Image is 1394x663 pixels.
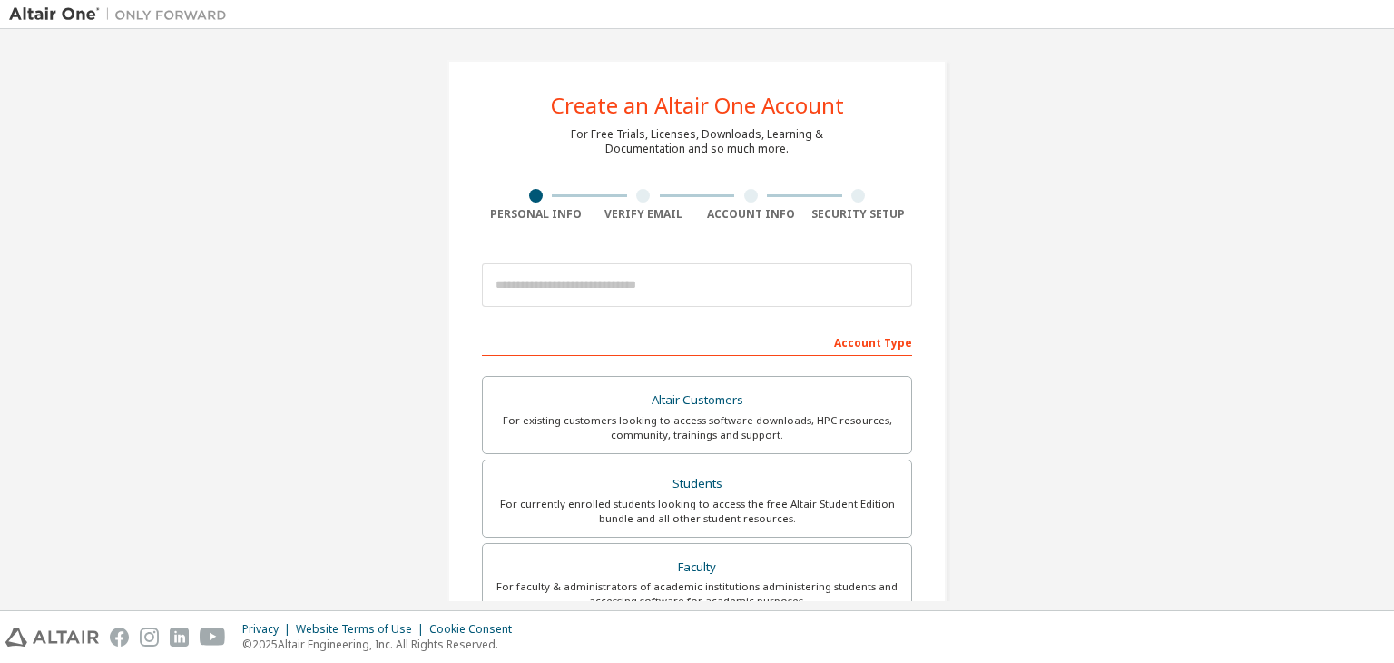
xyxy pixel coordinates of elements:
div: For currently enrolled students looking to access the free Altair Student Edition bundle and all ... [494,497,900,526]
div: Altair Customers [494,388,900,413]
p: © 2025 Altair Engineering, Inc. All Rights Reserved. [242,637,523,652]
div: Account Type [482,327,912,356]
div: Students [494,471,900,497]
img: youtube.svg [200,628,226,647]
div: For Free Trials, Licenses, Downloads, Learning & Documentation and so much more. [571,127,823,156]
img: instagram.svg [140,628,159,647]
div: Website Terms of Use [296,622,429,637]
div: Security Setup [805,207,913,222]
div: Faculty [494,555,900,580]
img: facebook.svg [110,628,129,647]
div: Verify Email [590,207,698,222]
div: Create an Altair One Account [551,94,844,116]
div: Cookie Consent [429,622,523,637]
div: For faculty & administrators of academic institutions administering students and accessing softwa... [494,579,900,609]
div: For existing customers looking to access software downloads, HPC resources, community, trainings ... [494,413,900,442]
img: Altair One [9,5,236,24]
div: Account Info [697,207,805,222]
img: linkedin.svg [170,628,189,647]
div: Personal Info [482,207,590,222]
img: altair_logo.svg [5,628,99,647]
div: Privacy [242,622,296,637]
